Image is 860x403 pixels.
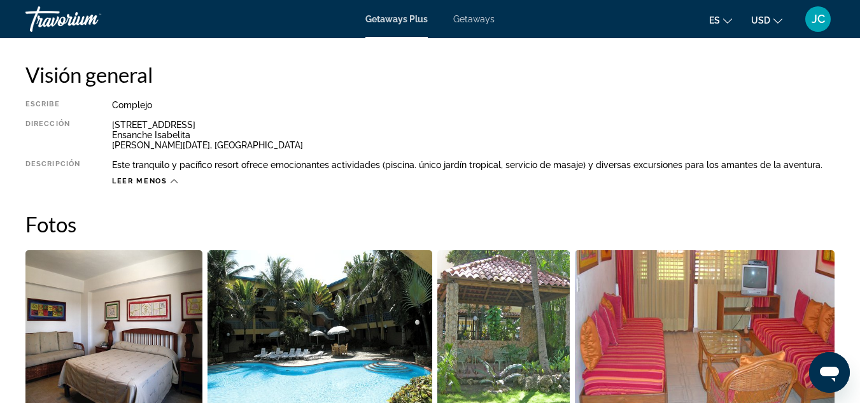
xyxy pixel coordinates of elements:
[25,100,80,110] div: Escribe
[112,177,167,185] span: Leer menos
[709,11,732,29] button: Change language
[112,120,835,150] div: [STREET_ADDRESS] Ensanche Isabelita [PERSON_NAME][DATE], [GEOGRAPHIC_DATA]
[812,13,825,25] span: JC
[25,120,80,150] div: Dirección
[453,14,495,24] a: Getaways
[25,211,835,237] h2: Fotos
[25,62,835,87] h2: Visión general
[709,15,720,25] span: es
[751,11,782,29] button: Change currency
[25,3,153,36] a: Travorium
[809,352,850,393] iframe: Botón para iniciar la ventana de mensajería
[112,100,835,110] div: Complejo
[25,160,80,170] div: Descripción
[365,14,428,24] a: Getaways Plus
[112,176,178,186] button: Leer menos
[801,6,835,32] button: User Menu
[112,160,835,170] div: Este tranquilo y pacífico resort ofrece emocionantes actividades (piscina. único jardín tropical,...
[751,15,770,25] span: USD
